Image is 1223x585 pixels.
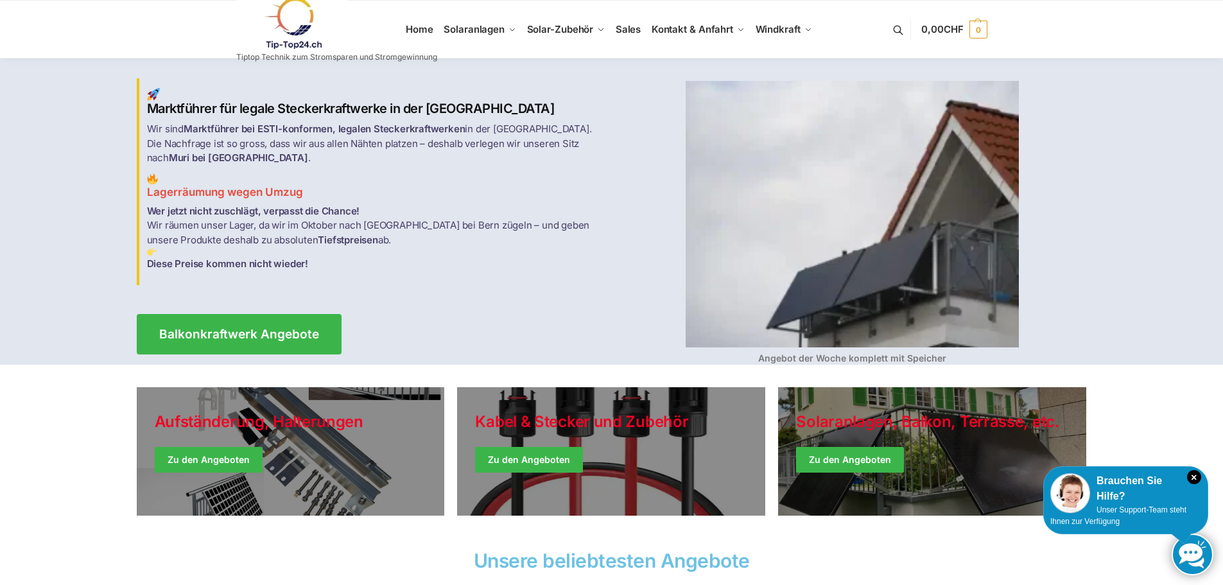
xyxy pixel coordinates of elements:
[1050,505,1186,526] span: Unser Support-Team steht Ihnen zur Verfügung
[1050,473,1201,504] div: Brauchen Sie Hilfe?
[147,173,604,200] h3: Lagerräumung wegen Umzug
[686,81,1019,347] img: Home 4
[147,88,160,101] img: Home 1
[1187,470,1201,484] i: Schließen
[921,23,963,35] span: 0,00
[758,353,946,363] strong: Angebot der Woche komplett mit Speicher
[169,152,308,164] strong: Muri bei [GEOGRAPHIC_DATA]
[147,204,604,272] p: Wir räumen unser Lager, da wir im Oktober nach [GEOGRAPHIC_DATA] bei Bern zügeln – und geben unse...
[756,23,801,35] span: Windkraft
[646,1,750,58] a: Kontakt & Anfahrt
[147,247,157,257] img: Home 3
[1050,473,1090,513] img: Customer service
[944,23,964,35] span: CHF
[969,21,987,39] span: 0
[137,314,342,354] a: Balkonkraftwerk Angebote
[147,258,308,270] strong: Diese Preise kommen nicht wieder!
[610,1,646,58] a: Sales
[137,551,1087,570] h2: Unsere beliebtesten Angebote
[184,123,465,135] strong: Marktführer bei ESTI-konformen, legalen Steckerkraftwerken
[921,10,987,49] a: 0,00CHF 0
[616,23,641,35] span: Sales
[147,205,360,217] strong: Wer jetzt nicht zuschlägt, verpasst die Chance!
[521,1,610,58] a: Solar-Zubehör
[147,173,158,184] img: Home 2
[147,88,604,117] h2: Marktführer für legale Steckerkraftwerke in der [GEOGRAPHIC_DATA]
[318,234,377,246] strong: Tiefstpreisen
[438,1,521,58] a: Solaranlagen
[750,1,817,58] a: Windkraft
[444,23,505,35] span: Solaranlagen
[137,387,445,516] a: Holiday Style
[236,53,437,61] p: Tiptop Technik zum Stromsparen und Stromgewinnung
[457,387,765,516] a: Holiday Style
[652,23,733,35] span: Kontakt & Anfahrt
[527,23,594,35] span: Solar-Zubehör
[778,387,1086,516] a: Winter Jackets
[159,328,319,340] span: Balkonkraftwerk Angebote
[147,122,604,166] p: Wir sind in der [GEOGRAPHIC_DATA]. Die Nachfrage ist so gross, dass wir aus allen Nähten platzen ...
